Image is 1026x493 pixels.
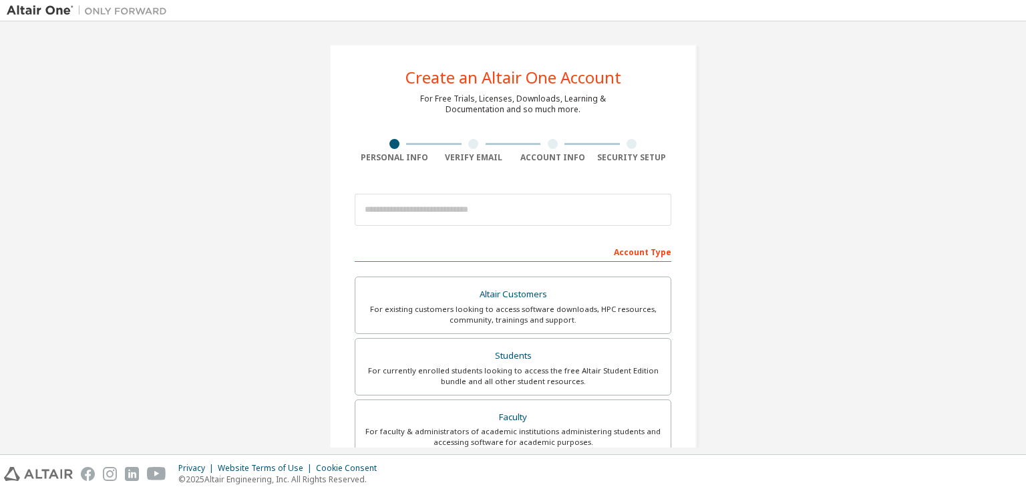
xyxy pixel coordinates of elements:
[178,463,218,474] div: Privacy
[316,463,385,474] div: Cookie Consent
[363,408,663,427] div: Faculty
[363,304,663,325] div: For existing customers looking to access software downloads, HPC resources, community, trainings ...
[147,467,166,481] img: youtube.svg
[355,240,671,262] div: Account Type
[125,467,139,481] img: linkedin.svg
[218,463,316,474] div: Website Terms of Use
[178,474,385,485] p: © 2025 Altair Engineering, Inc. All Rights Reserved.
[434,152,514,163] div: Verify Email
[355,152,434,163] div: Personal Info
[4,467,73,481] img: altair_logo.svg
[81,467,95,481] img: facebook.svg
[363,365,663,387] div: For currently enrolled students looking to access the free Altair Student Edition bundle and all ...
[420,94,606,115] div: For Free Trials, Licenses, Downloads, Learning & Documentation and so much more.
[103,467,117,481] img: instagram.svg
[363,426,663,448] div: For faculty & administrators of academic institutions administering students and accessing softwa...
[592,152,672,163] div: Security Setup
[7,4,174,17] img: Altair One
[363,347,663,365] div: Students
[513,152,592,163] div: Account Info
[405,69,621,86] div: Create an Altair One Account
[363,285,663,304] div: Altair Customers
